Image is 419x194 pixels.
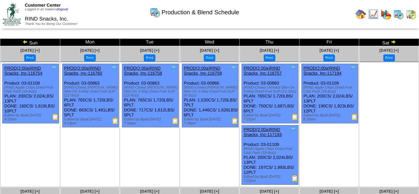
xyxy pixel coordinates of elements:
div: (RIND-Chewy [PERSON_NAME] Skin-On 3-Way Dried Fruit SUP (12-3oz)) [64,86,119,97]
button: Print [383,54,395,61]
a: PROD(2:00a)RIND Snacks, Inc-117194 [303,66,341,76]
a: [DATE] [+] [200,48,219,53]
div: Product: 03-00863 PLAN: 765CS / 1,720LBS / 6PLT DONE: 717CS / 1,612LBS / 5PLT [122,64,179,127]
img: Production Report [351,113,358,120]
img: Tooltip [290,126,296,133]
img: calendarprod.gif [393,9,404,20]
span: Thank You for Being Our Customer! [25,22,78,26]
td: Sun [0,39,60,46]
button: Print [323,54,335,61]
span: Logged in as Sadams [25,8,68,11]
img: ZoRoCo_Logo(Green%26Foil)%20jpg.webp [3,3,21,25]
img: Tooltip [111,65,117,71]
img: Production Report [52,113,59,120]
a: [DATE] [+] [320,48,339,53]
div: Product: 03-01109 PLAN: 200CS / 2,024LBS / 13PLT DONE: 197CS / 1,993LBS / 12PLT [242,125,298,185]
a: [DATE] [+] [80,48,99,53]
div: Product: 03-00860 PLAN: 765CS / 1,720LBS / 6PLT DONE: 750CS / 1,687LBS / 6PLT [242,64,298,123]
a: PROD(2:00a)RIND Snacks, Inc-116760 [64,66,102,76]
img: arrowleft.gif [23,39,28,44]
button: Print [204,54,215,61]
td: Thu [239,39,299,46]
a: [DATE] [+] [21,48,40,53]
a: PROD(2:00a)RIND Snacks, Inc-117193 [243,127,282,137]
img: line_graph.gif [368,9,379,20]
div: Product: 03-01109 PLAN: 200CS / 2,024LBS / 13PLT DONE: 190CS / 1,923LBS / 12PLT [301,64,358,123]
a: [DATE] [+] [379,189,398,194]
a: [DATE] [+] [260,189,279,194]
img: arrowright.gif [391,39,396,44]
img: Production Report [291,175,298,181]
div: Edited by Bpali [DATE] 7:22pm [243,175,298,183]
img: Tooltip [51,65,57,71]
div: Product: 03-00866 PLAN: 1,530CS / 1,720LBS / 7PLT DONE: 1,446CS / 1,626LBS / 6PLT [182,64,238,127]
button: Print [24,54,36,61]
span: RIND Snacks, Inc. [25,16,68,22]
img: Production Report [172,117,179,124]
div: Edited by Bpali [DATE] 7:48pm [184,117,238,125]
img: Tooltip [350,65,356,71]
td: Sat [359,39,419,46]
div: Product: 03-01109 PLAN: 200CS / 2,024LBS / 13PLT DONE: 160CS / 1,619LBS / 10PLT [3,64,59,123]
a: [DATE] [+] [80,189,99,194]
img: Production Report [112,117,119,124]
div: (RIND-Chewy [PERSON_NAME] Skin-On 3-Way Dried Fruit SUP (12-3oz)) [124,86,178,97]
img: graph.gif [381,9,391,20]
a: (logout) [57,8,68,11]
span: Production & Blend Schedule [162,9,239,16]
div: Edited by Bpali [DATE] 7:54pm [124,117,178,125]
td: Mon [60,39,120,46]
button: Print [264,54,275,61]
img: Tooltip [290,65,296,71]
a: PROD(2:00a)RIND Snacks, Inc-116757 [243,66,282,76]
img: Tooltip [230,65,237,71]
div: (RIND-Chewy Orchard Skin-On 3-Way Dried Fruit SUP (12-3oz)) [243,86,298,94]
img: Tooltip [170,65,177,71]
a: [DATE] [+] [379,48,398,53]
a: [DATE] [+] [21,189,40,194]
div: Edited by Bpali [DATE] 4:19pm [4,113,59,121]
img: home.gif [355,9,366,20]
div: Edited by Bpali [DATE] 8:33am [303,113,358,121]
button: Print [84,54,96,61]
img: calendarinout.gif [406,9,416,20]
div: Edited by Bpali [DATE] 4:18pm [64,117,119,125]
a: PROD(2:00a)RIND Snacks, Inc-116759 [184,66,222,76]
a: [DATE] [+] [140,48,159,53]
div: (RIND Apple Chips Dried Fruit Club Pack (18-9oz)) [243,147,298,155]
span: Customer Center [25,3,61,8]
img: calendarprod.gif [150,7,160,18]
a: [DATE] [+] [260,48,279,53]
a: [DATE] [+] [320,189,339,194]
td: Tue [120,39,180,46]
img: Production Report [291,113,298,120]
a: PROD(2:00a)RIND Snacks, Inc-116754 [4,66,42,76]
td: Wed [180,39,239,46]
a: PROD(2:00a)RIND Snacks, Inc-116758 [124,66,162,76]
a: [DATE] [+] [140,189,159,194]
td: Fri [299,39,359,46]
div: Product: 03-00863 PLAN: 765CS / 1,720LBS / 6PLT DONE: 663CS / 1,491LBS / 5PLT [62,64,119,127]
div: (RIND Apple Chips Dried Fruit Club Pack (18-9oz)) [303,86,358,94]
div: (RIND Apple Chips Dried Fruit Club Pack (18-9oz)) [4,86,59,94]
button: Print [144,54,155,61]
a: [DATE] [+] [200,189,219,194]
div: Edited by Bpali [DATE] 7:22pm [243,113,298,121]
img: Production Report [232,117,238,124]
div: (RIND-Chewy [PERSON_NAME] Skin-On 3-Way Dried Fruit SUP (6-3oz)) [184,86,238,97]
